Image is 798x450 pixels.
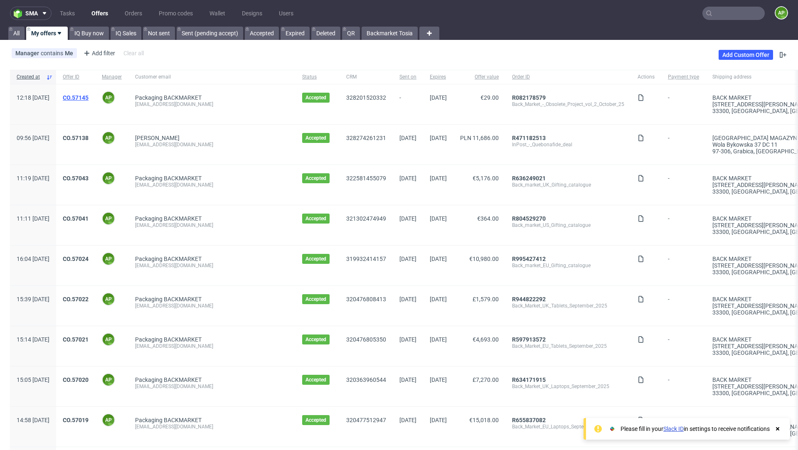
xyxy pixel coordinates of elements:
[668,256,699,275] span: -
[135,215,202,222] a: Packaging BACKMARKET
[608,425,616,433] img: Slack
[177,27,243,40] a: Sent (pending accept)
[668,215,699,235] span: -
[512,215,546,222] a: R804529270
[103,414,114,426] figcaption: AP
[512,256,546,262] a: R995427412
[469,417,499,423] span: €15,018.00
[103,334,114,345] figcaption: AP
[305,376,326,383] span: Accepted
[17,256,49,262] span: 16:04 [DATE]
[63,175,89,182] a: CO.57043
[63,417,89,423] a: CO.57019
[399,336,416,343] span: [DATE]
[346,215,386,222] a: 321302474949
[668,175,699,195] span: -
[17,135,49,141] span: 09:56 [DATE]
[122,47,145,59] div: Clear all
[26,27,68,40] a: My offers
[103,293,114,305] figcaption: AP
[460,135,499,141] span: PLN 11,686.00
[668,376,699,396] span: -
[663,425,684,432] a: Slack ID
[430,376,447,383] span: [DATE]
[668,94,699,114] span: -
[399,175,416,182] span: [DATE]
[143,27,175,40] a: Not sent
[512,343,624,349] div: Back_Market_EU_Tablets_September_2025
[305,336,326,343] span: Accepted
[512,175,546,182] a: R636249021
[135,101,289,108] div: [EMAIL_ADDRESS][DOMAIN_NAME]
[719,50,773,60] a: Add Custom Offer
[135,141,289,148] div: [EMAIL_ADDRESS][DOMAIN_NAME]
[135,343,289,349] div: [EMAIL_ADDRESS][DOMAIN_NAME]
[65,50,73,57] div: Me
[668,336,699,356] span: -
[135,175,202,182] a: Packaging BACKMARKET
[25,10,38,16] span: sma
[305,135,326,141] span: Accepted
[17,296,49,302] span: 15:39 [DATE]
[512,141,624,148] div: InPost_-_Quebonafide_deal
[399,94,416,114] span: -
[55,7,80,20] a: Tasks
[346,175,386,182] a: 322581455079
[135,336,202,343] a: Packaging BACKMARKET
[346,376,386,383] a: 320363960544
[17,175,49,182] span: 11:19 [DATE]
[17,336,49,343] span: 15:14 [DATE]
[135,376,202,383] a: Packaging BACKMARKET
[512,302,624,309] div: Back_Market_UK_Tablets_September_2025
[473,175,499,182] span: €5,176.00
[668,296,699,316] span: -
[512,94,546,101] a: R082178579
[480,94,499,101] span: €29.00
[63,336,89,343] a: CO.57021
[135,222,289,229] div: [EMAIL_ADDRESS][DOMAIN_NAME]
[86,7,113,20] a: Offers
[399,417,416,423] span: [DATE]
[512,417,546,423] a: R655837082
[399,74,416,81] span: Sent on
[512,222,624,229] div: Back_market_US_Gifting_catalogue
[430,256,447,262] span: [DATE]
[63,94,89,101] a: CO.57145
[111,27,141,40] a: IQ Sales
[621,425,770,433] div: Please fill in your in settings to receive notifications
[362,27,418,40] a: Backmarket Tosia
[512,135,546,141] a: R471182513
[135,383,289,390] div: [EMAIL_ADDRESS][DOMAIN_NAME]
[477,215,499,222] span: €364.00
[430,175,447,182] span: [DATE]
[638,74,655,81] span: Actions
[102,74,122,81] span: Manager
[512,336,546,343] a: R597913572
[17,417,49,423] span: 14:58 [DATE]
[346,417,386,423] a: 320477512947
[346,336,386,343] a: 320476805350
[237,7,267,20] a: Designs
[430,417,447,423] span: [DATE]
[103,132,114,144] figcaption: AP
[668,417,699,437] span: -
[430,336,447,343] span: [DATE]
[135,302,289,309] div: [EMAIL_ADDRESS][DOMAIN_NAME]
[14,9,25,18] img: logo
[346,135,386,141] a: 328274261231
[274,7,298,20] a: Users
[399,296,416,302] span: [DATE]
[430,296,447,302] span: [DATE]
[512,101,624,108] div: Back_Market_-_Obsolete_Project_vol_2_October_25
[103,213,114,224] figcaption: AP
[135,256,202,262] a: Packaging BACKMARKET
[311,27,340,40] a: Deleted
[305,256,326,262] span: Accepted
[17,74,43,81] span: Created at
[346,74,386,81] span: CRM
[17,215,49,222] span: 11:11 [DATE]
[135,296,202,302] a: Packaging BACKMARKET
[430,94,447,101] span: [DATE]
[135,417,202,423] a: Packaging BACKMARKET
[135,94,202,101] a: Packaging BACKMARKET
